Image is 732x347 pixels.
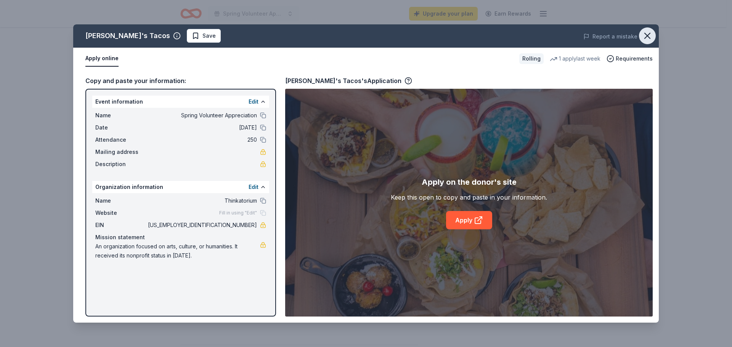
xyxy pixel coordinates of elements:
[95,123,146,132] span: Date
[95,160,146,169] span: Description
[607,54,653,63] button: Requirements
[85,76,276,86] div: Copy and paste your information:
[95,208,146,217] span: Website
[95,196,146,205] span: Name
[95,147,146,157] span: Mailing address
[219,210,257,216] span: Fill in using "Edit"
[187,29,221,43] button: Save
[285,76,412,86] div: [PERSON_NAME]'s Tacos's Application
[146,135,257,144] span: 250
[95,111,146,120] span: Name
[146,196,257,205] span: Thinkatorium
[249,182,258,192] button: Edit
[146,111,257,120] span: Spring Volunteer Appreciation
[95,221,146,230] span: EIN
[146,123,257,132] span: [DATE]
[249,97,258,106] button: Edit
[616,54,653,63] span: Requirements
[146,221,257,230] span: [US_EMPLOYER_IDENTIFICATION_NUMBER]
[519,53,544,64] div: Rolling
[202,31,216,40] span: Save
[85,30,170,42] div: [PERSON_NAME]'s Tacos
[446,211,492,229] a: Apply
[92,181,269,193] div: Organization information
[391,193,547,202] div: Keep this open to copy and paste in your information.
[85,51,119,67] button: Apply online
[583,32,637,41] button: Report a mistake
[95,233,266,242] div: Mission statement
[95,135,146,144] span: Attendance
[92,96,269,108] div: Event information
[550,54,600,63] div: 1 apply last week
[422,176,517,188] div: Apply on the donor's site
[95,242,260,260] span: An organization focused on arts, culture, or humanities. It received its nonprofit status in [DATE].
